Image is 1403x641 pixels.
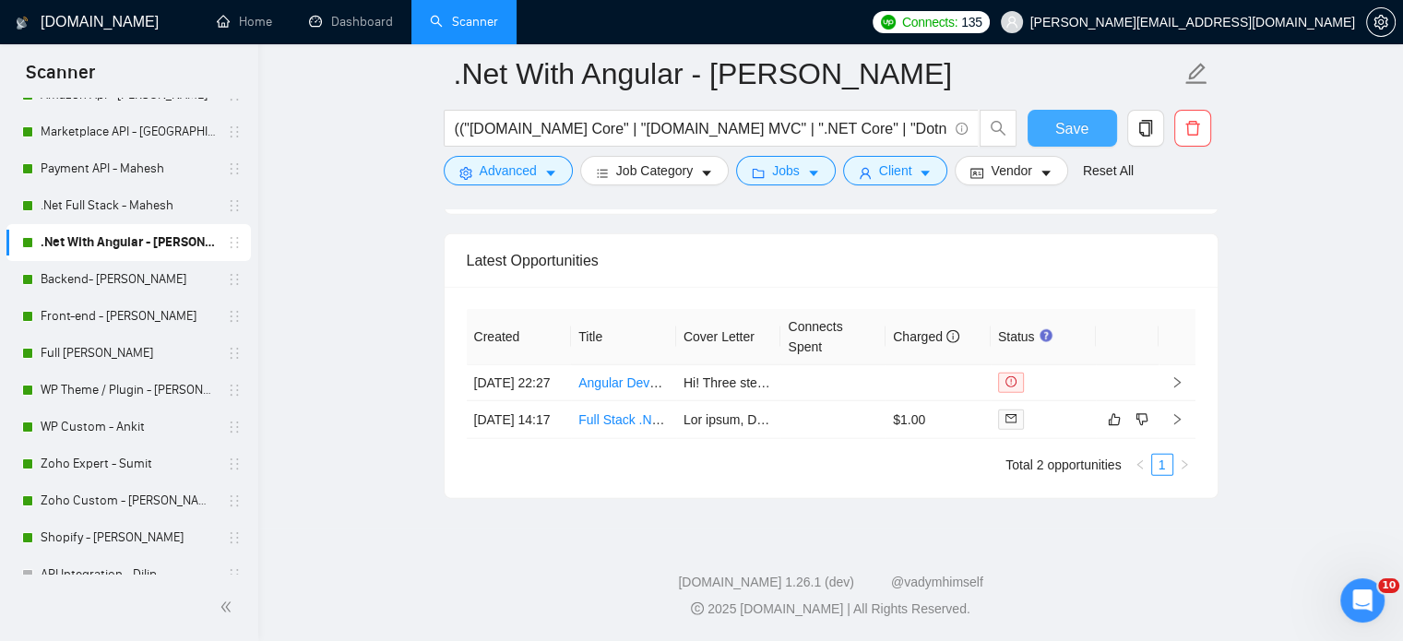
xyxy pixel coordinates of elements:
[16,8,29,38] img: logo
[1005,376,1017,387] span: exclamation-circle
[1366,15,1396,30] a: setting
[41,224,216,261] a: .Net With Angular - [PERSON_NAME]
[1028,110,1117,147] button: Save
[1129,454,1151,476] button: left
[772,160,800,181] span: Jobs
[41,556,216,593] a: API Integration - Dilip
[571,309,676,365] th: Title
[980,110,1017,147] button: search
[886,401,991,439] td: $1.00
[1152,455,1172,475] a: 1
[227,346,242,361] span: holder
[1083,160,1134,181] a: Reset All
[981,120,1016,137] span: search
[41,113,216,150] a: Marketplace API - [GEOGRAPHIC_DATA]
[227,125,242,139] span: holder
[580,156,729,185] button: barsJob Categorycaret-down
[1151,454,1173,476] li: 1
[227,457,242,471] span: holder
[454,51,1181,97] input: Scanner name...
[1175,120,1210,137] span: delete
[227,309,242,324] span: holder
[1135,459,1146,470] span: left
[467,365,572,401] td: [DATE] 22:27
[467,234,1195,287] div: Latest Opportunities
[1127,110,1164,147] button: copy
[807,166,820,180] span: caret-down
[1103,409,1125,431] button: like
[227,420,242,434] span: holder
[1129,454,1151,476] li: Previous Page
[41,150,216,187] a: Payment API - Mahesh
[227,567,242,582] span: holder
[1005,16,1018,29] span: user
[1038,327,1054,344] div: Tooltip anchor
[676,309,781,365] th: Cover Letter
[1135,412,1148,427] span: dislike
[41,372,216,409] a: WP Theme / Plugin - [PERSON_NAME]
[227,493,242,508] span: holder
[41,482,216,519] a: Zoho Custom - [PERSON_NAME]
[41,445,216,482] a: Zoho Expert - Sumit
[444,156,573,185] button: settingAdvancedcaret-down
[227,530,242,545] span: holder
[596,166,609,180] span: bars
[1179,459,1190,470] span: right
[843,156,948,185] button: userClientcaret-down
[1174,110,1211,147] button: delete
[859,166,872,180] span: user
[41,335,216,372] a: Full [PERSON_NAME]
[1173,454,1195,476] li: Next Page
[1367,15,1395,30] span: setting
[902,12,957,32] span: Connects:
[956,123,968,135] span: info-circle
[41,409,216,445] a: WP Custom - Ankit
[227,198,242,213] span: holder
[1366,7,1396,37] button: setting
[946,330,959,343] span: info-circle
[41,261,216,298] a: Backend- [PERSON_NAME]
[309,14,393,30] a: dashboardDashboard
[736,156,836,185] button: folderJobscaret-down
[1340,578,1385,623] iframe: Intercom live chat
[220,598,238,616] span: double-left
[919,166,932,180] span: caret-down
[227,272,242,287] span: holder
[1131,409,1153,431] button: dislike
[891,575,983,589] a: @vadymhimself
[1005,454,1121,476] li: Total 2 opportunities
[1055,117,1088,140] span: Save
[41,187,216,224] a: .Net Full Stack - Mahesh
[227,161,242,176] span: holder
[41,519,216,556] a: Shopify - [PERSON_NAME]
[455,117,947,140] input: Search Freelance Jobs...
[544,166,557,180] span: caret-down
[780,309,886,365] th: Connects Spent
[467,401,572,439] td: [DATE] 14:17
[1108,412,1121,427] span: like
[1005,413,1017,424] span: mail
[955,156,1067,185] button: idcardVendorcaret-down
[691,602,704,615] span: copyright
[227,235,242,250] span: holder
[678,575,854,589] a: [DOMAIN_NAME] 1.26.1 (dev)
[961,12,981,32] span: 135
[970,166,983,180] span: idcard
[459,166,472,180] span: setting
[1040,166,1052,180] span: caret-down
[1128,120,1163,137] span: copy
[578,412,825,427] a: Full Stack .Net core And Angular developer
[227,383,242,398] span: holder
[1378,578,1399,593] span: 10
[879,160,912,181] span: Client
[571,365,676,401] td: Angular Developer with C# and REST API Experience
[991,309,1096,365] th: Status
[700,166,713,180] span: caret-down
[752,166,765,180] span: folder
[217,14,272,30] a: homeHome
[480,160,537,181] span: Advanced
[881,15,896,30] img: upwork-logo.png
[273,599,1388,619] div: 2025 [DOMAIN_NAME] | All Rights Reserved.
[991,160,1031,181] span: Vendor
[1171,376,1183,389] span: right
